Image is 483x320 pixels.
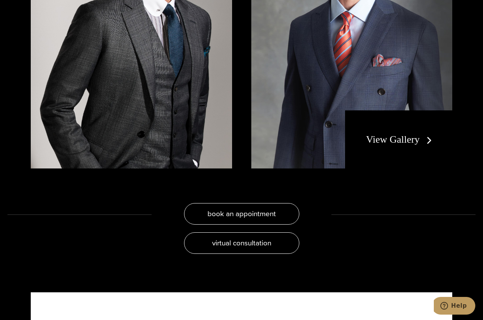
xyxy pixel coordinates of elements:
iframe: Opens a widget where you can chat to one of our agents [434,297,475,316]
span: virtual consultation [212,237,271,248]
a: View Gallery [366,134,435,145]
span: book an appointment [207,208,276,219]
a: book an appointment [184,203,299,225]
a: virtual consultation [184,232,299,254]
